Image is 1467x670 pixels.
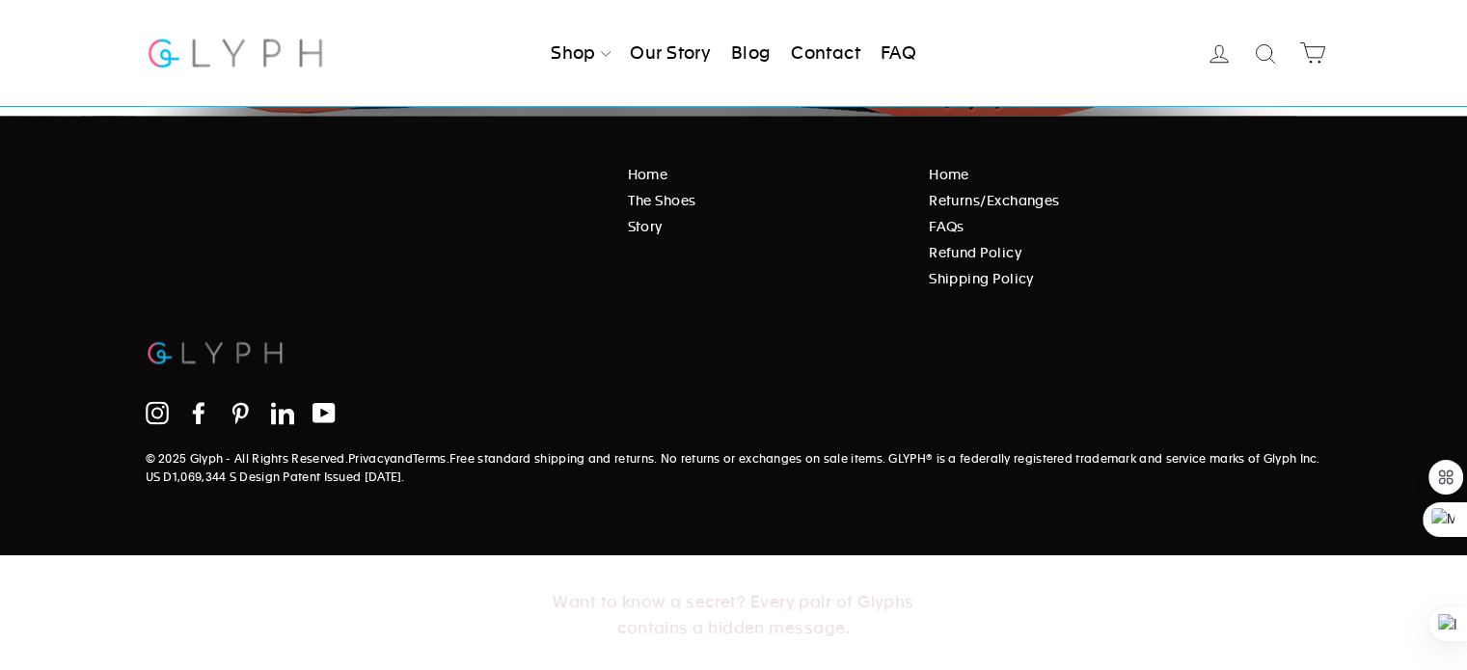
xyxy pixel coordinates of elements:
[929,268,1310,289] a: Shipping Policy
[146,27,326,78] img: Glyph
[929,190,1310,211] a: Returns/Exchanges
[348,451,390,465] a: Privacy
[783,32,868,74] a: Contact
[929,242,1310,263] a: Refund Policy
[873,32,924,74] a: FAQ
[146,449,1322,486] p: © 2025 Glyph - All Rights Reserved. and . .
[543,32,618,74] a: Shop
[413,451,447,465] a: Terms
[622,32,719,74] a: Our Story
[628,190,901,211] a: The Shoes
[146,333,285,372] img: Glyph
[929,164,1310,185] a: Home
[543,32,924,74] ul: Primary
[146,451,1320,483] a: Free standard shipping and returns. No returns or exchanges on sale items. GLYPH® is a federally ...
[628,216,901,237] a: Story
[628,164,901,185] a: Home
[723,32,779,74] a: Blog
[929,216,1310,237] a: FAQs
